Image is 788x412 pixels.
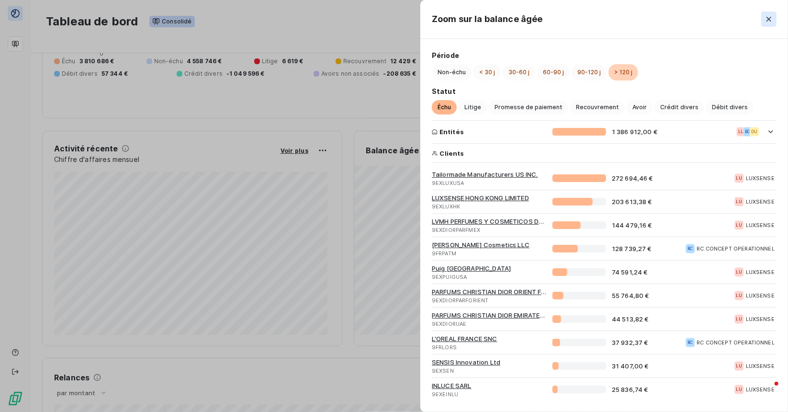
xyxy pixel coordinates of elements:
[432,358,547,366] span: SENSIS Innovation Ltd
[612,292,650,299] span: 55 764,80 €
[612,315,649,323] span: 44 513,82 €
[746,387,777,392] span: LUXSENSE
[736,127,746,137] div: LU
[686,338,695,347] div: RC
[432,382,547,389] span: INLUCE SARL
[746,363,777,369] span: LUXSENSE
[734,173,744,183] div: LU
[746,199,777,205] span: LUXSENSE
[473,64,501,80] button: < 30 j
[537,64,570,80] button: 60-90 j
[734,291,744,300] div: LU
[697,246,777,252] span: RC CONCEPT OPERATIONNEL
[746,175,777,181] span: LUXSENSE
[489,100,568,114] button: Promesse de paiement
[432,50,777,60] span: Période
[432,171,547,178] span: Tailormade Manufacturers US INC.
[743,127,753,137] div: RC
[706,100,754,114] button: Débit divers
[608,64,638,80] button: > 120 j
[432,86,777,96] span: Statut
[612,128,658,136] span: 1 386 912,00 €
[746,293,777,298] span: LUXSENSE
[750,127,759,137] div: DU
[746,222,777,228] span: LUXSENSE
[432,227,547,233] span: 9EXDIORPARFMEX
[612,386,649,393] span: 25 836,74 €
[627,100,653,114] button: Avoir
[612,268,648,276] span: 74 591,24 €
[432,298,547,303] span: 9EXDIORPARFORIENT
[432,391,547,397] span: 9EXEINLU
[612,198,653,206] span: 203 613,38 €
[612,339,649,346] span: 37 932,37 €
[439,128,464,136] span: Entités
[432,288,547,296] span: PARFUMS CHRISTIAN DIOR ORIENT FZCO
[432,180,547,186] span: 9EXLUXUSA
[654,100,704,114] button: Crédit divers
[734,385,744,394] div: LU
[734,267,744,277] div: LU
[432,344,547,350] span: 9FRLORS
[432,217,547,225] span: LVMH PERFUMES Y COSMETICOS DE [GEOGRAPHIC_DATA] SA DE CV
[570,100,625,114] button: Recouvrement
[432,335,547,343] span: L'OREAL FRANCE SNC
[440,149,517,157] span: Clients
[612,221,653,229] span: 144 479,16 €
[432,368,547,374] span: 9EXSEN
[734,361,744,371] div: LU
[746,269,777,275] span: LUXSENSE
[612,174,653,182] span: 272 694,46 €
[432,274,547,280] span: 9EXPUIGUSA
[686,244,695,253] div: RC
[612,362,649,370] span: 31 407,00 €
[459,100,487,114] button: Litige
[734,220,744,230] div: LU
[612,245,652,252] span: 128 739,27 €
[503,64,535,80] button: 30-60 j
[697,340,777,345] span: RC CONCEPT OPERATIONNEL
[432,204,547,209] span: 9EXLUXHK
[432,264,547,272] span: Puig [GEOGRAPHIC_DATA]
[432,64,472,80] button: Non-échu
[432,241,547,249] span: [PERSON_NAME] Cosmetics LLC
[432,194,547,202] span: LUXSENSE HONG KONG LIMITED
[572,64,607,80] button: 90-120 j
[432,321,547,327] span: 9EXDIORUAE
[432,100,457,114] button: Échu
[432,311,547,319] span: PARFUMS CHRISTIAN DIOR EMIRATES LLC
[746,316,777,322] span: LUXSENSE
[734,314,744,324] div: LU
[755,379,778,402] iframe: Intercom live chat
[734,197,744,206] div: LU
[432,12,543,26] h5: Zoom sur la balance âgée
[432,251,547,256] span: 9FRPATM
